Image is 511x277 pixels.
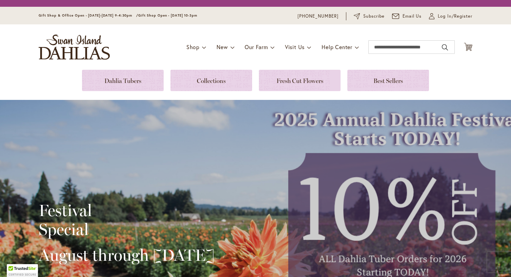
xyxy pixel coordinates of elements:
h2: Festival Special [39,201,214,239]
span: New [217,43,228,50]
a: store logo [39,35,110,60]
span: Email Us [403,13,422,20]
span: Visit Us [285,43,305,50]
span: Shop [186,43,200,50]
span: Help Center [322,43,352,50]
button: Search [442,42,448,53]
span: Our Farm [245,43,268,50]
span: Gift Shop Open - [DATE] 10-3pm [138,13,197,18]
a: Log In/Register [429,13,472,20]
a: [PHONE_NUMBER] [298,13,339,20]
span: Log In/Register [438,13,472,20]
span: Subscribe [363,13,385,20]
a: Subscribe [354,13,385,20]
h2: August through [DATE] [39,246,214,264]
span: Gift Shop & Office Open - [DATE]-[DATE] 9-4:30pm / [39,13,138,18]
a: Email Us [392,13,422,20]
